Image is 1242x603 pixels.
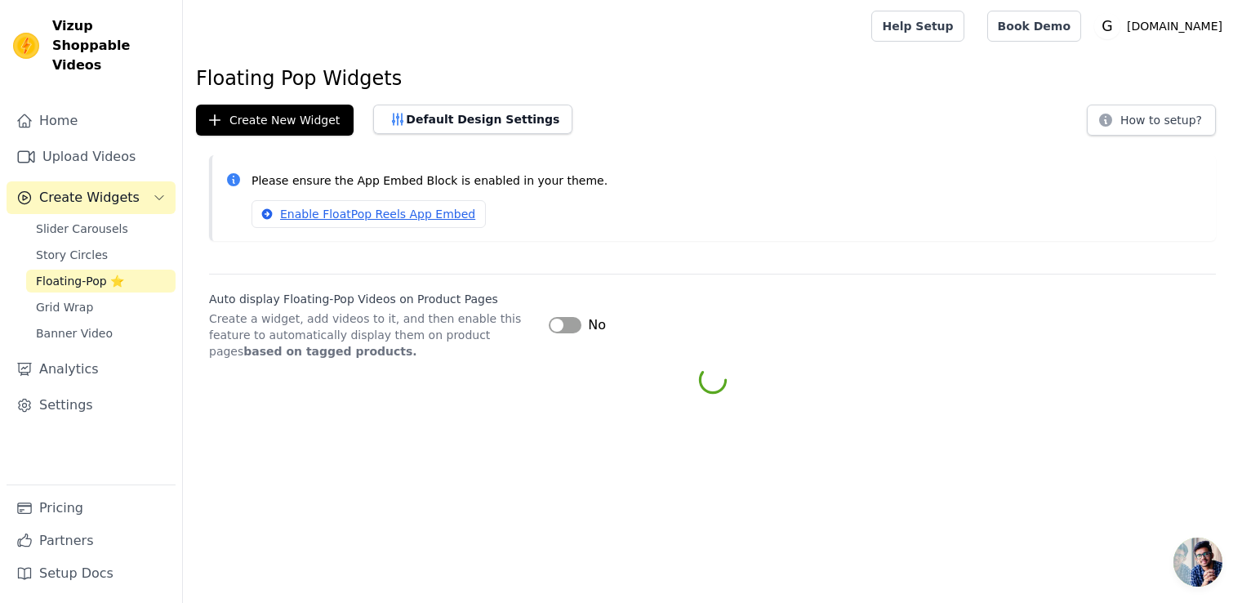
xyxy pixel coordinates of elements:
[1120,11,1229,41] p: [DOMAIN_NAME]
[209,291,536,307] label: Auto display Floating-Pop Videos on Product Pages
[7,141,176,173] a: Upload Videos
[7,389,176,422] a: Settings
[7,353,176,386] a: Analytics
[1173,538,1222,587] a: Chat öffnen
[13,33,39,59] img: Vizup
[1094,11,1229,41] button: G [DOMAIN_NAME]
[7,181,176,214] button: Create Widgets
[36,325,113,342] span: Banner Video
[26,243,176,266] a: Story Circles
[26,270,176,293] a: Floating-Pop ⭐
[209,310,536,360] p: Create a widget, add videos to it, and then enable this feature to automatically display them on ...
[26,217,176,240] a: Slider Carousels
[36,247,108,263] span: Story Circles
[39,188,140,208] span: Create Widgets
[549,315,606,335] button: No
[7,525,176,557] a: Partners
[52,16,169,75] span: Vizup Shoppable Videos
[26,296,176,319] a: Grid Wrap
[243,345,416,358] strong: based on tagged products.
[252,200,486,228] a: Enable FloatPop Reels App Embed
[7,105,176,137] a: Home
[36,273,124,289] span: Floating-Pop ⭐
[871,11,964,42] a: Help Setup
[7,557,176,590] a: Setup Docs
[196,105,354,136] button: Create New Widget
[588,315,606,335] span: No
[7,492,176,525] a: Pricing
[987,11,1081,42] a: Book Demo
[36,221,128,237] span: Slider Carousels
[252,172,1203,190] p: Please ensure the App Embed Block is enabled in your theme.
[1087,116,1216,132] a: How to setup?
[373,105,572,134] button: Default Design Settings
[196,65,1229,92] h1: Floating Pop Widgets
[1087,105,1216,136] button: How to setup?
[1102,18,1112,34] text: G
[36,299,93,315] span: Grid Wrap
[26,322,176,345] a: Banner Video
